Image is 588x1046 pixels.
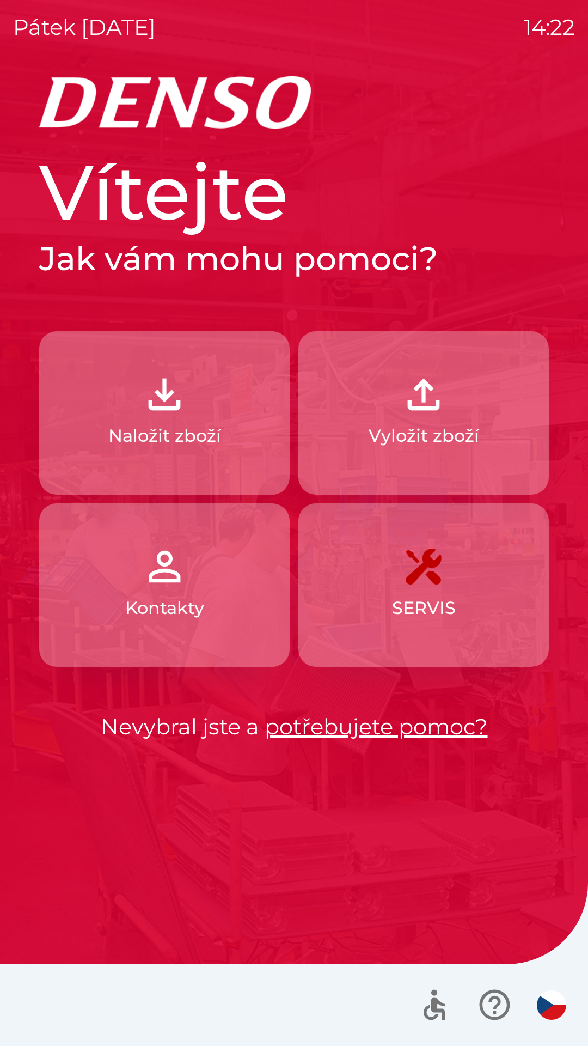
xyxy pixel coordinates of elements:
[265,713,488,740] a: potřebujete pomoc?
[140,370,188,418] img: 918cc13a-b407-47b8-8082-7d4a57a89498.png
[125,595,204,621] p: Kontakty
[400,370,448,418] img: 2fb22d7f-6f53-46d3-a092-ee91fce06e5d.png
[108,423,221,449] p: Naložit zboží
[140,543,188,591] img: 072f4d46-cdf8-44b2-b931-d189da1a2739.png
[39,710,549,743] p: Nevybral jste a
[39,331,290,495] button: Naložit zboží
[369,423,479,449] p: Vyložit zboží
[400,543,448,591] img: 7408382d-57dc-4d4c-ad5a-dca8f73b6e74.png
[13,11,156,44] p: pátek [DATE]
[524,11,575,44] p: 14:22
[39,146,549,239] h1: Vítejte
[39,503,290,667] button: Kontakty
[298,331,549,495] button: Vyložit zboží
[39,239,549,279] h2: Jak vám mohu pomoci?
[298,503,549,667] button: SERVIS
[39,76,549,129] img: Logo
[392,595,456,621] p: SERVIS
[537,990,566,1020] img: cs flag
